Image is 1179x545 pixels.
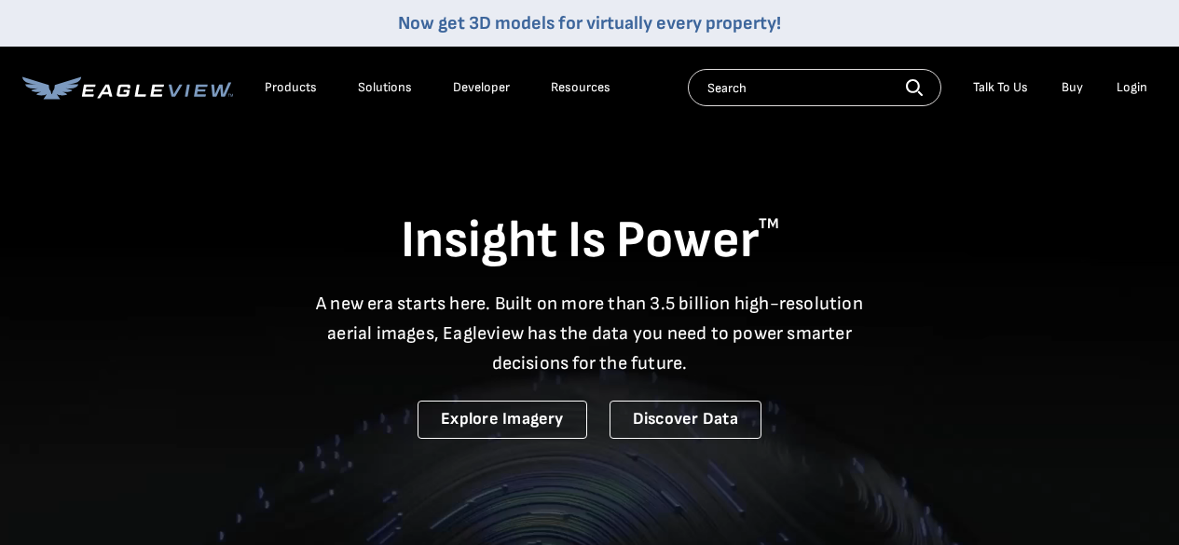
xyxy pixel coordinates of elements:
[265,79,317,96] div: Products
[358,79,412,96] div: Solutions
[1117,79,1147,96] div: Login
[398,12,781,34] a: Now get 3D models for virtually every property!
[22,209,1157,274] h1: Insight Is Power
[973,79,1028,96] div: Talk To Us
[551,79,610,96] div: Resources
[759,215,779,233] sup: TM
[1062,79,1083,96] a: Buy
[418,401,587,439] a: Explore Imagery
[305,289,875,378] p: A new era starts here. Built on more than 3.5 billion high-resolution aerial images, Eagleview ha...
[688,69,941,106] input: Search
[610,401,761,439] a: Discover Data
[453,79,510,96] a: Developer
